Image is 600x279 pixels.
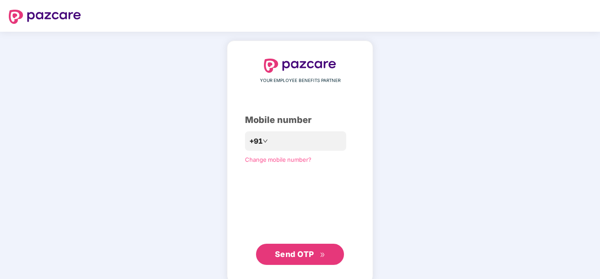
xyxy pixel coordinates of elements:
[275,249,314,259] span: Send OTP
[320,252,326,258] span: double-right
[9,10,81,24] img: logo
[249,136,263,147] span: +91
[264,59,336,73] img: logo
[256,244,344,265] button: Send OTPdouble-right
[260,77,340,84] span: YOUR EMPLOYEE BENEFITS PARTNER
[245,156,311,163] a: Change mobile number?
[263,138,268,144] span: down
[245,113,355,127] div: Mobile number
